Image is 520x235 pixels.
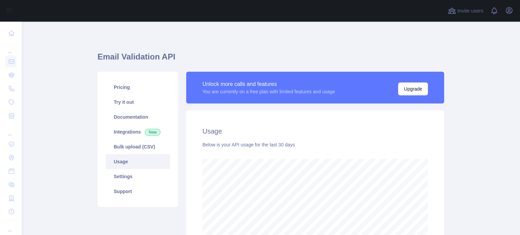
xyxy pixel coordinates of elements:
a: Bulk upload (CSV) [106,139,170,154]
div: ... [5,41,16,54]
div: Below is your API usage for the last 30 days [202,141,428,148]
span: New [145,129,160,136]
a: Settings [106,169,170,184]
h1: Email Validation API [97,51,444,68]
button: Invite users [447,5,485,16]
span: Invite users [457,7,483,15]
a: Documentation [106,110,170,124]
a: Integrations New [106,124,170,139]
div: You are currently on a free plan with limited features and usage [202,88,335,95]
a: Support [106,184,170,199]
div: Unlock more calls and features [202,80,335,88]
a: Pricing [106,80,170,95]
a: Try it out [106,95,170,110]
div: ... [5,123,16,137]
a: Usage [106,154,170,169]
div: ... [5,219,16,233]
h2: Usage [202,126,428,136]
button: Upgrade [398,83,428,95]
